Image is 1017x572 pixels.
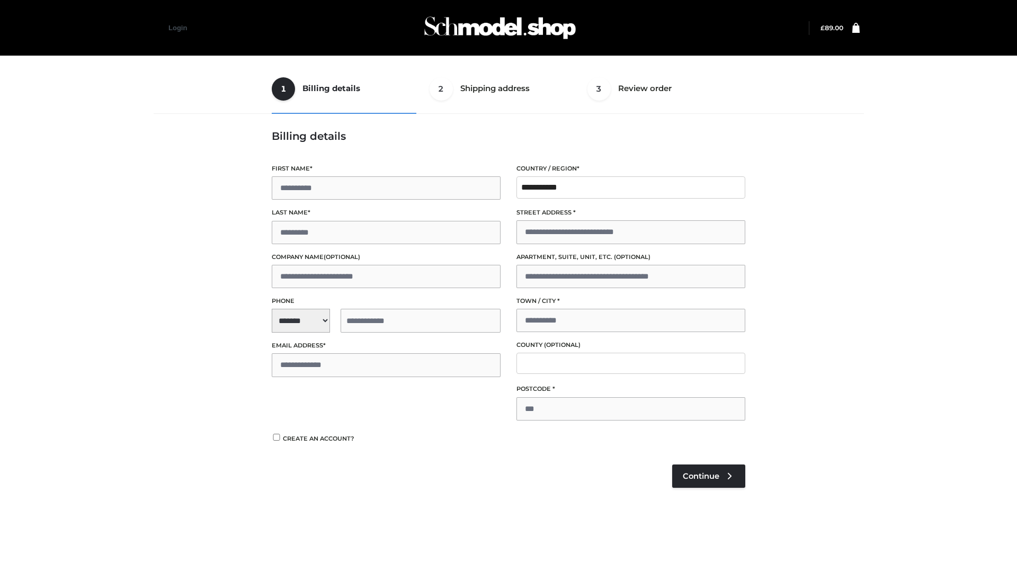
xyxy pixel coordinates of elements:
label: Country / Region [516,164,745,174]
label: County [516,340,745,350]
span: (optional) [324,253,360,261]
a: £89.00 [820,24,843,32]
label: Email address [272,341,501,351]
input: Create an account? [272,434,281,441]
label: Postcode [516,384,745,394]
label: Company name [272,252,501,262]
span: Continue [683,471,719,481]
span: (optional) [544,341,581,348]
bdi: 89.00 [820,24,843,32]
a: Login [168,24,187,32]
h3: Billing details [272,130,745,142]
span: £ [820,24,825,32]
label: Town / City [516,296,745,306]
img: Schmodel Admin 964 [421,7,579,49]
label: First name [272,164,501,174]
label: Street address [516,208,745,218]
label: Phone [272,296,501,306]
span: Create an account? [283,435,354,442]
span: (optional) [614,253,650,261]
label: Last name [272,208,501,218]
a: Continue [672,464,745,488]
label: Apartment, suite, unit, etc. [516,252,745,262]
